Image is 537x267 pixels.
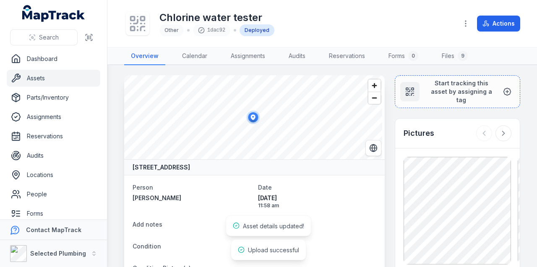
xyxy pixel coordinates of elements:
span: Other [164,27,179,33]
span: Condition [133,243,161,250]
a: Forms [7,205,100,222]
a: Audits [7,147,100,164]
a: Audits [282,48,312,65]
button: Zoom in [368,79,381,92]
a: Dashboard [7,50,100,67]
h3: Pictures [404,127,434,139]
strong: Contact MapTrack [26,226,81,233]
button: Actions [477,16,520,32]
a: Forms0 [382,48,425,65]
a: Locations [7,167,100,183]
h1: Chlorine water tester [159,11,274,24]
strong: [STREET_ADDRESS] [133,163,190,172]
a: [PERSON_NAME] [133,194,251,202]
a: Files9 [435,48,474,65]
span: Asset details updated! [243,222,304,230]
div: 0 [408,51,418,61]
a: Overview [124,48,165,65]
a: People [7,186,100,203]
span: Add notes [133,221,162,228]
button: Search [10,29,78,45]
span: 11:58 am [258,202,377,209]
span: Start tracking this asset by assigning a tag [426,79,496,104]
a: Assets [7,70,100,87]
a: Parts/Inventory [7,89,100,106]
a: Assignments [224,48,272,65]
span: Date [258,184,272,191]
a: Reservations [7,128,100,145]
button: Switch to Satellite View [365,140,381,156]
a: Reservations [322,48,372,65]
span: Upload successful [248,246,299,254]
div: Deployed [240,24,274,36]
a: Calendar [175,48,214,65]
a: MapTrack [22,5,85,22]
span: Person [133,184,153,191]
button: Zoom out [368,92,381,104]
strong: Selected Plumbing [30,250,86,257]
div: 1dac92 [193,24,230,36]
span: Search [39,33,59,42]
a: Assignments [7,108,100,125]
span: [DATE] [258,194,377,202]
div: 9 [458,51,468,61]
time: 10/2/2025, 11:58:32 AM [258,194,377,209]
button: Start tracking this asset by assigning a tag [395,75,520,108]
canvas: Map [124,75,382,159]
